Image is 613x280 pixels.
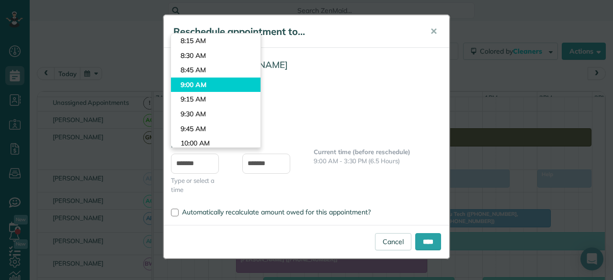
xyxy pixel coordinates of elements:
[314,148,410,156] b: Current time (before reschedule)
[375,233,411,250] a: Cancel
[171,136,261,151] li: 10:00 AM
[182,208,371,216] span: Automatically recalculate amount owed for this appointment?
[173,25,417,38] h5: Reschedule appointment to...
[171,78,261,92] li: 9:00 AM
[171,34,261,48] li: 8:15 AM
[171,176,228,194] span: Type or select a time
[430,26,437,37] span: ✕
[171,122,442,131] span: Current Date: [DATE]
[171,60,442,70] h4: Customer: [PERSON_NAME]
[171,122,261,136] li: 9:45 AM
[314,157,442,166] p: 9:00 AM - 3:30 PM (6.5 Hours)
[171,63,261,78] li: 8:45 AM
[171,107,261,122] li: 9:30 AM
[171,48,261,63] li: 8:30 AM
[171,92,261,107] li: 9:15 AM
